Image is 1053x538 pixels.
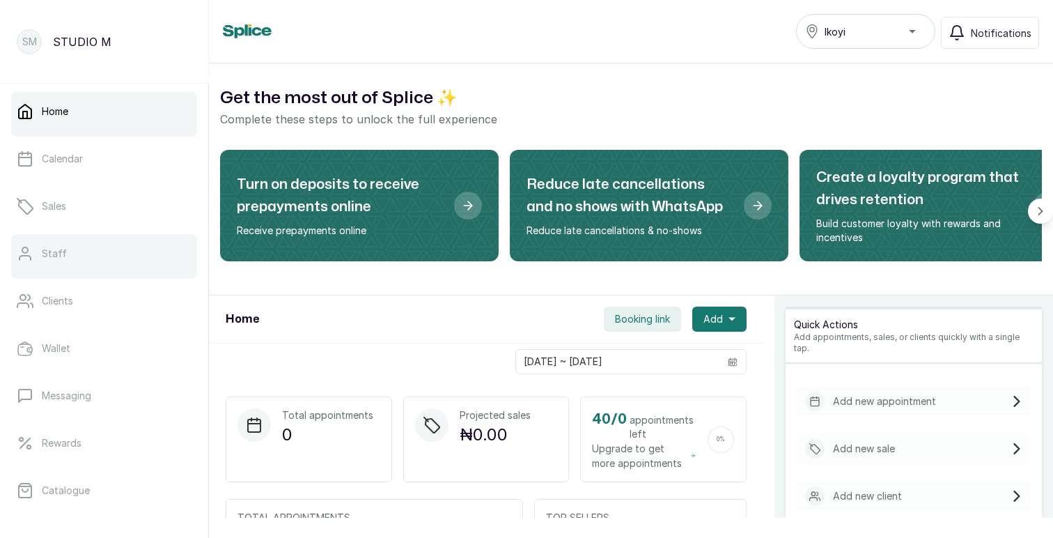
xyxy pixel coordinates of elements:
[53,33,111,50] p: STUDIO M
[833,394,936,408] p: Add new appointment
[526,224,733,238] p: Reduce late cancellations & no-shows
[42,484,90,498] p: Catalogue
[22,35,37,49] p: SM
[703,312,723,326] span: Add
[833,489,902,503] p: Add new client
[615,312,670,326] span: Booking link
[220,150,499,261] div: Turn on deposits to receive prepayments online
[526,174,733,218] h2: Reduce late cancellations and no shows with WhatsApp
[42,389,91,403] p: Messaging
[237,174,443,218] h2: Turn on deposits to receive prepayments online
[692,307,747,332] button: Add
[42,436,81,450] p: Rewards
[728,357,738,367] svg: calendar
[816,167,1022,211] h2: Create a loyalty program that drives retention
[11,376,197,415] a: Messaging
[282,422,373,447] p: 0
[941,17,1039,49] button: Notifications
[460,408,531,422] p: Projected sales
[237,511,511,525] p: TOTAL APPOINTMENTS
[220,86,1042,111] h2: Get the most out of Splice ✨
[11,424,197,463] a: Rewards
[42,199,66,213] p: Sales
[516,350,719,374] input: Select date
[11,329,197,368] a: Wallet
[282,408,373,422] p: Total appointments
[220,111,1042,128] p: Complete these steps to unlock the full experience
[833,442,895,456] p: Add new sale
[11,187,197,226] a: Sales
[630,413,696,441] span: appointments left
[794,318,1033,332] p: Quick Actions
[816,217,1022,245] p: Build customer loyalty with rewards and incentives
[11,92,197,131] a: Home
[460,422,531,447] p: ₦0.00
[42,105,68,118] p: Home
[794,332,1033,354] p: Add appointments, sales, or clients quickly with a single tap.
[592,441,696,470] span: Upgrade to get more appointments
[237,224,443,238] p: Receive prepayments online
[510,150,788,261] div: Reduce late cancellations and no shows with WhatsApp
[42,341,70,355] p: Wallet
[11,471,197,510] a: Catalogue
[226,311,259,328] h1: Home
[42,152,83,166] p: Calendar
[971,26,1031,40] span: Notifications
[825,24,845,39] span: Ikoyi
[546,511,735,525] p: TOP SELLERS
[42,294,73,308] p: Clients
[604,307,681,332] button: Booking link
[11,139,197,178] a: Calendar
[42,247,67,261] p: Staff
[592,408,627,431] h2: 40 / 0
[11,282,197,321] a: Clients
[717,436,725,443] span: 0 %
[11,234,197,273] a: Staff
[796,14,935,49] button: Ikoyi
